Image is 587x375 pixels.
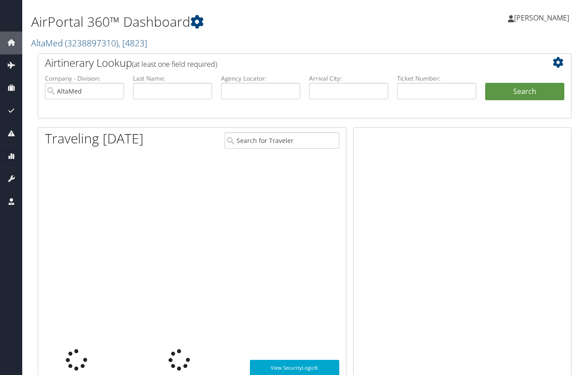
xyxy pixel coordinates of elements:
h1: AirPortal 360™ Dashboard [31,12,396,31]
h1: Traveling [DATE] [45,129,144,148]
h2: Airtinerary Lookup [45,55,520,70]
button: Search [485,83,564,101]
span: (at least one field required) [132,59,217,69]
label: Agency Locator: [221,74,300,83]
span: , [ 4823 ] [118,37,147,49]
label: Company - Division: [45,74,124,83]
label: Ticket Number: [397,74,476,83]
span: ( 3238897310 ) [65,37,118,49]
label: Arrival City: [309,74,388,83]
span: [PERSON_NAME] [514,13,569,23]
a: [PERSON_NAME] [508,4,578,31]
label: Last Name: [133,74,212,83]
input: Search for Traveler [225,132,339,149]
a: AltaMed [31,37,147,49]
